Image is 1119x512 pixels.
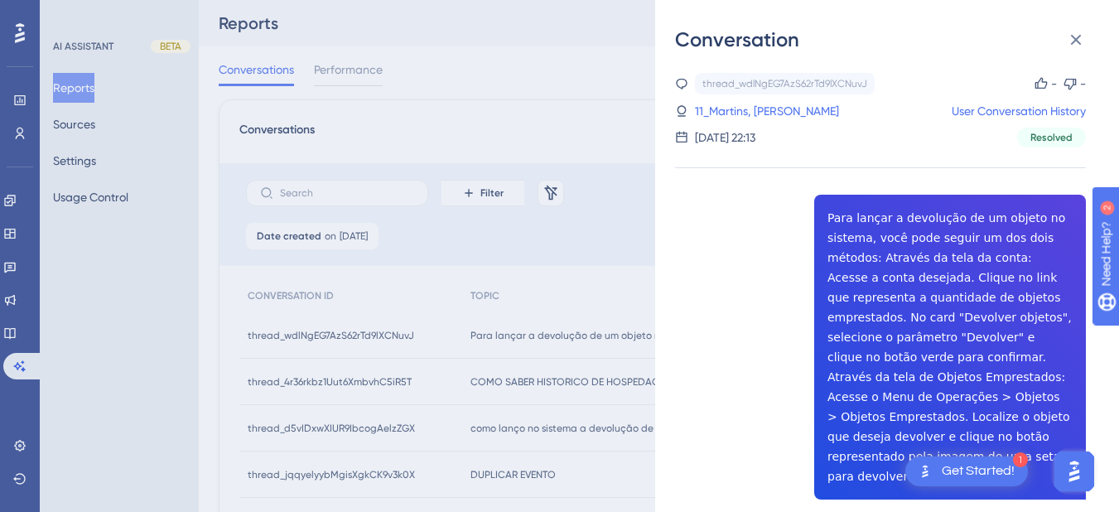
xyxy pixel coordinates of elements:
div: - [1080,74,1086,94]
div: Conversation [675,27,1099,53]
span: Resolved [1030,131,1073,144]
div: thread_wdlNgEG7AzS62rTd9lXCNuvJ [702,77,867,90]
div: [DATE] 22:13 [695,128,755,147]
div: Get Started! [942,462,1015,481]
div: - [1051,74,1057,94]
div: 2 [115,8,120,22]
img: launcher-image-alternative-text [915,461,935,481]
a: 11_Martins, [PERSON_NAME] [695,101,839,121]
div: Open Get Started! checklist, remaining modules: 1 [905,456,1028,486]
div: 1 [1013,452,1028,467]
span: Need Help? [39,4,104,24]
a: User Conversation History [952,101,1086,121]
iframe: UserGuiding AI Assistant Launcher [1049,447,1099,496]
